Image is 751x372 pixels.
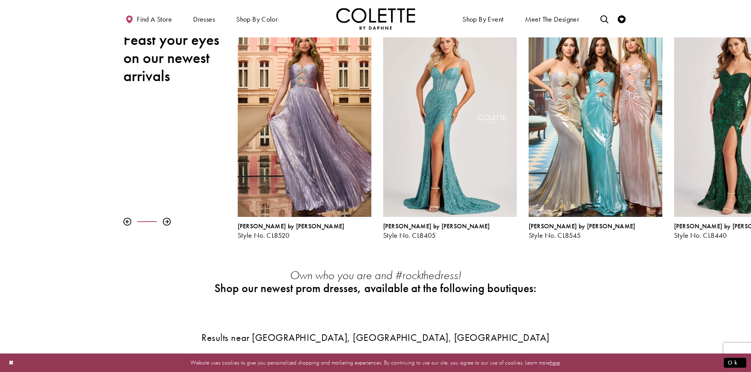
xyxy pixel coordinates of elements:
[383,23,517,217] a: Visit Colette by Daphne Style No. CL8405 Page
[462,15,503,23] span: Shop By Event
[525,15,580,23] span: Meet the designer
[193,15,215,23] span: Dresses
[336,8,415,30] a: Visit Home Page
[383,223,517,239] div: Colette by Daphne Style No. CL8405
[383,222,490,230] span: [PERSON_NAME] by [PERSON_NAME]
[236,15,278,23] span: Shop by color
[238,223,371,239] div: Colette by Daphne Style No. CL8520
[57,357,694,368] p: Website uses cookies to give you personalized shopping and marketing experiences. By continuing t...
[238,222,345,230] span: [PERSON_NAME] by [PERSON_NAME]
[238,23,371,217] a: Visit Colette by Daphne Style No. CL8520 Page
[234,8,280,30] span: Shop by color
[724,358,746,368] button: Submit Dialog
[191,8,217,30] span: Dresses
[123,8,174,30] a: Find a store
[674,231,727,240] span: Style No. CL8440
[377,17,523,245] div: Colette by Daphne Style No. CL8405
[232,17,377,245] div: Colette by Daphne Style No. CL8520
[5,356,18,370] button: Close Dialog
[523,8,581,30] a: Meet the designer
[529,222,635,230] span: [PERSON_NAME] by [PERSON_NAME]
[529,23,662,217] a: Visit Colette by Daphne Style No. CL8545 Page
[460,8,505,30] span: Shop By Event
[523,17,668,245] div: Colette by Daphne Style No. CL8545
[137,15,172,23] span: Find a store
[529,223,662,239] div: Colette by Daphne Style No. CL8545
[550,359,560,366] a: here
[290,268,461,283] em: Own who you are and #rockthedress!
[238,231,290,240] span: Style No. CL8520
[598,8,610,30] a: Toggle search
[208,282,543,295] h2: Shop our newest prom dresses, available at the following boutiques:
[616,8,628,30] a: Check Wishlist
[123,31,226,85] h2: Feast your eyes on our newest arrivals
[529,231,581,240] span: Style No. CL8545
[336,8,415,30] img: Colette by Daphne
[383,231,436,240] span: Style No. CL8405
[123,332,628,343] h3: Results near [GEOGRAPHIC_DATA], [GEOGRAPHIC_DATA], [GEOGRAPHIC_DATA]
